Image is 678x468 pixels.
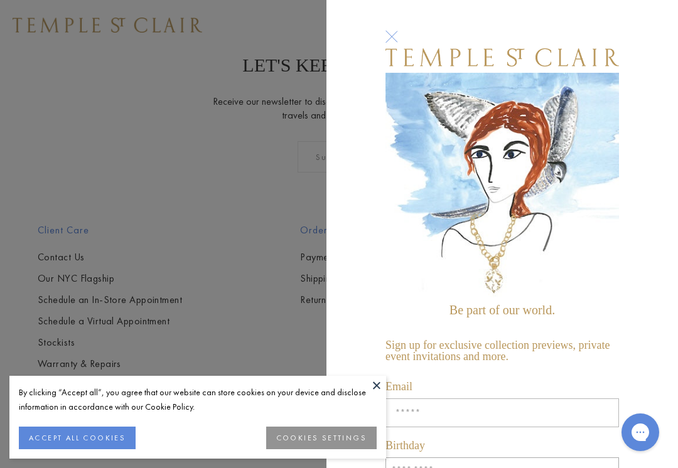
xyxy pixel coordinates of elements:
img: TSC logo [385,48,619,73]
button: ACCEPT ALL COOKIES [19,427,136,449]
iframe: Gorgias live chat messenger [615,409,665,455]
div: By clicking “Accept all”, you agree that our website can store cookies on your device and disclos... [19,385,377,414]
p: Be part of our world. [385,300,619,321]
input: Enter your email address [385,398,619,427]
p: Email [385,368,412,398]
p: Birthday [385,427,425,457]
img: TSC logo [385,73,619,300]
p: Sign up for exclusive collection previews, private event invitations and more. [385,321,619,368]
button: COOKIES SETTINGS [266,427,377,449]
